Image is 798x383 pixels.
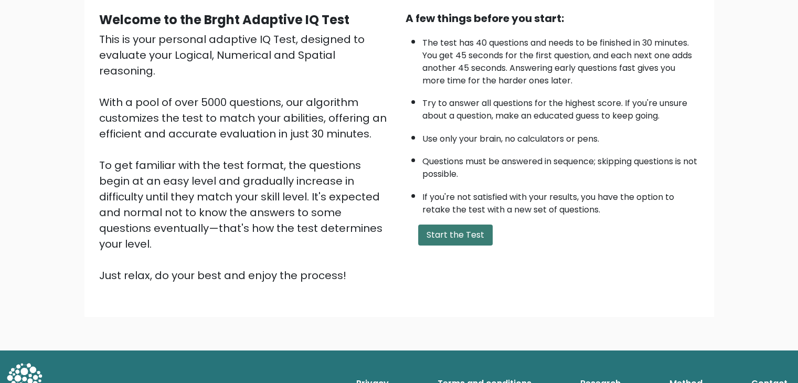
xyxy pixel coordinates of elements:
[99,11,349,28] b: Welcome to the Brght Adaptive IQ Test
[418,225,493,246] button: Start the Test
[406,10,699,26] div: A few things before you start:
[422,186,699,216] li: If you're not satisfied with your results, you have the option to retake the test with a new set ...
[422,31,699,87] li: The test has 40 questions and needs to be finished in 30 minutes. You get 45 seconds for the firs...
[422,92,699,122] li: Try to answer all questions for the highest score. If you're unsure about a question, make an edu...
[422,127,699,145] li: Use only your brain, no calculators or pens.
[99,31,393,283] div: This is your personal adaptive IQ Test, designed to evaluate your Logical, Numerical and Spatial ...
[422,150,699,180] li: Questions must be answered in sequence; skipping questions is not possible.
